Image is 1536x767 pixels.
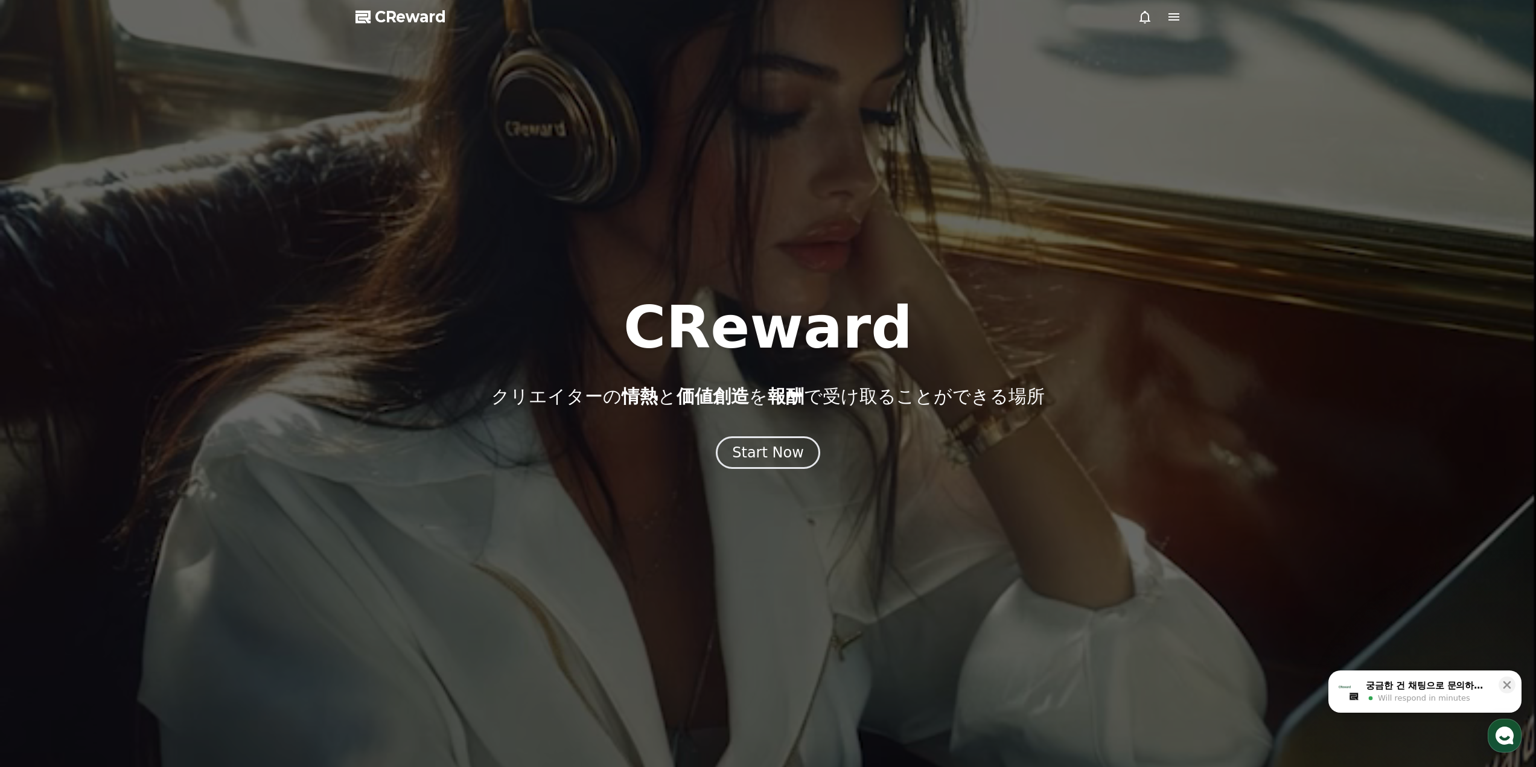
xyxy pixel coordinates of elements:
[622,386,658,407] span: 情熱
[375,7,446,27] span: CReward
[491,386,1045,407] p: クリエイターの と を で受け取ることができる場所
[355,7,446,27] a: CReward
[716,448,820,460] a: Start Now
[768,386,804,407] span: 報酬
[716,436,820,469] button: Start Now
[732,443,804,462] div: Start Now
[677,386,749,407] span: 価値創造
[623,299,913,357] h1: CReward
